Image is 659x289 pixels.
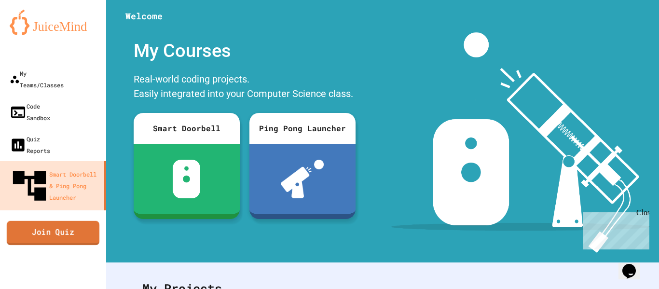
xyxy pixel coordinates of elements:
img: ppl-with-ball.png [281,160,324,198]
div: My Teams/Classes [10,68,64,91]
img: logo-orange.svg [10,10,96,35]
div: Ping Pong Launcher [249,113,356,144]
iframe: chat widget [618,250,649,279]
div: Quiz Reports [10,133,50,156]
div: Real-world coding projects. Easily integrated into your Computer Science class. [129,69,360,106]
img: banner-image-my-projects.png [391,32,650,253]
div: Code Sandbox [10,100,50,124]
img: sdb-white.svg [173,160,200,198]
a: Join Quiz [7,220,99,245]
div: My Courses [129,32,360,69]
div: Smart Doorbell [134,113,240,144]
div: Smart Doorbell & Ping Pong Launcher [10,166,100,206]
iframe: chat widget [579,208,649,249]
div: Chat with us now!Close [4,4,67,61]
